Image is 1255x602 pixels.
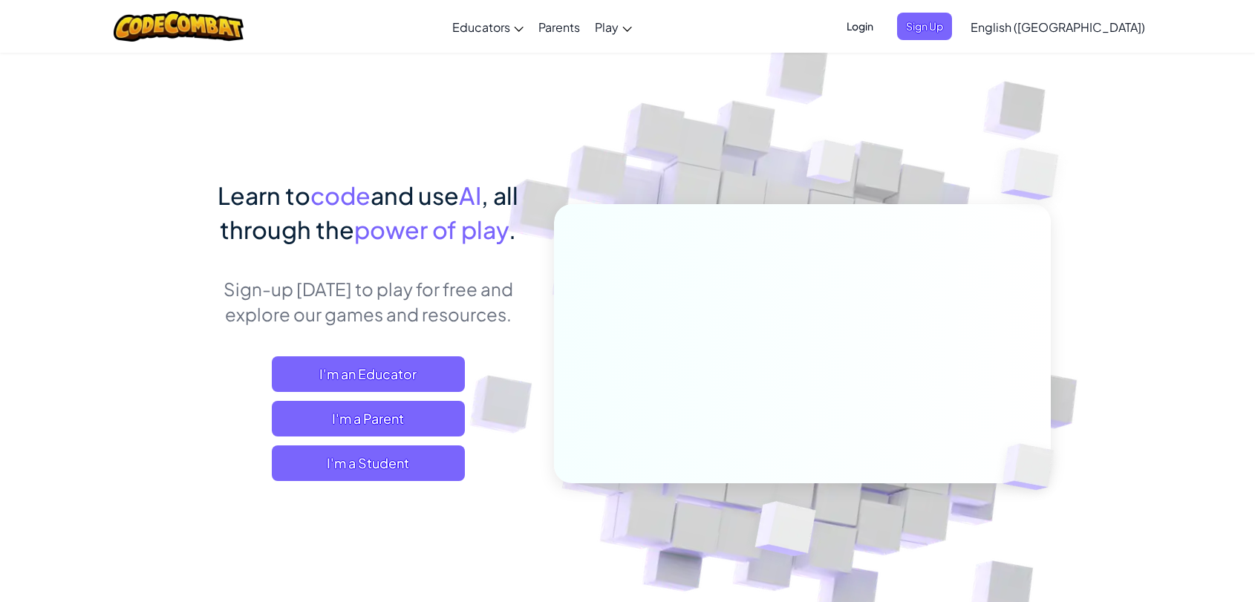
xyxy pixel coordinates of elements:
[509,215,516,244] span: .
[272,356,465,392] a: I'm an Educator
[978,413,1089,521] img: Overlap cubes
[838,13,882,40] button: Login
[587,7,639,47] a: Play
[971,19,1145,35] span: English ([GEOGRAPHIC_DATA])
[272,401,465,436] a: I'm a Parent
[114,11,244,42] img: CodeCombat logo
[371,180,459,210] span: and use
[779,111,886,221] img: Overlap cubes
[204,276,532,327] p: Sign-up [DATE] to play for free and explore our games and resources.
[310,180,371,210] span: code
[272,445,465,481] button: I'm a Student
[459,180,481,210] span: AI
[719,470,852,593] img: Overlap cubes
[531,7,587,47] a: Parents
[354,215,509,244] span: power of play
[963,7,1153,47] a: English ([GEOGRAPHIC_DATA])
[452,19,510,35] span: Educators
[897,13,952,40] button: Sign Up
[595,19,619,35] span: Play
[445,7,531,47] a: Educators
[971,111,1100,237] img: Overlap cubes
[218,180,310,210] span: Learn to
